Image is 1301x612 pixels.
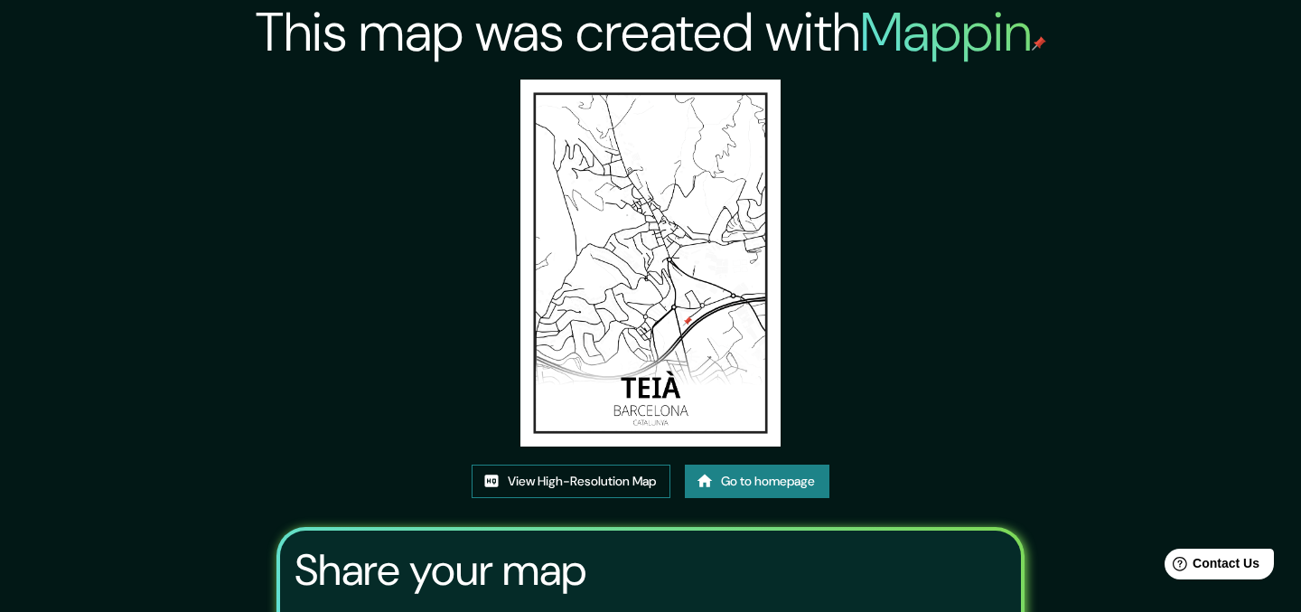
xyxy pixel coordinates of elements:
img: mappin-pin [1032,36,1046,51]
img: created-map [520,80,780,447]
h3: Share your map [295,545,586,596]
a: View High-Resolution Map [472,465,670,498]
a: Go to homepage [685,465,829,498]
iframe: Help widget launcher [1140,541,1281,592]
